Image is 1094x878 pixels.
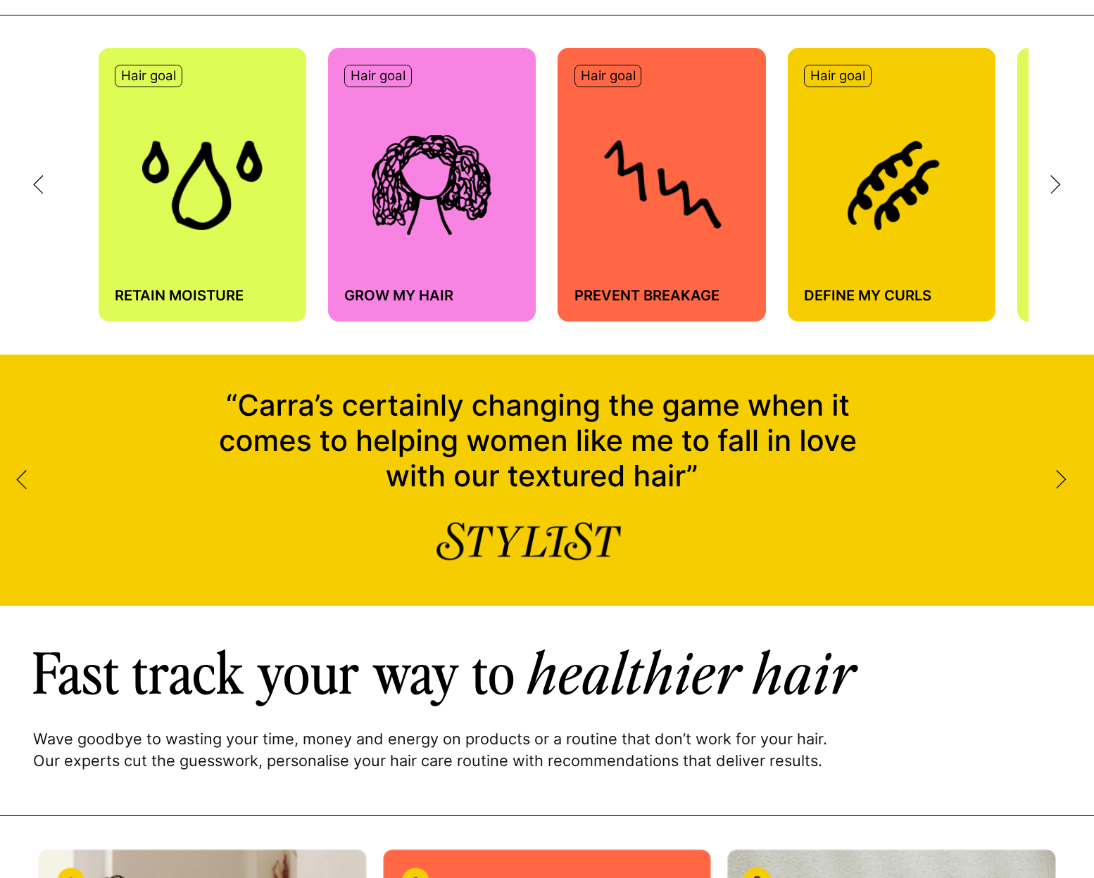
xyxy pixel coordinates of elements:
[33,728,843,772] p: Wave goodbye to wasting your time, money and energy on products or a routine that don’t work for ...
[121,68,176,84] p: Hair goal
[115,286,290,305] h4: Retain moisture
[804,286,979,305] h4: Define my curls
[351,68,405,84] p: Hair goal
[33,649,859,706] img: section four heading
[581,68,636,84] p: Hair goal
[574,286,750,305] h4: Prevent breakage
[344,286,520,305] h4: Grow my hair
[810,68,865,84] p: Hair goal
